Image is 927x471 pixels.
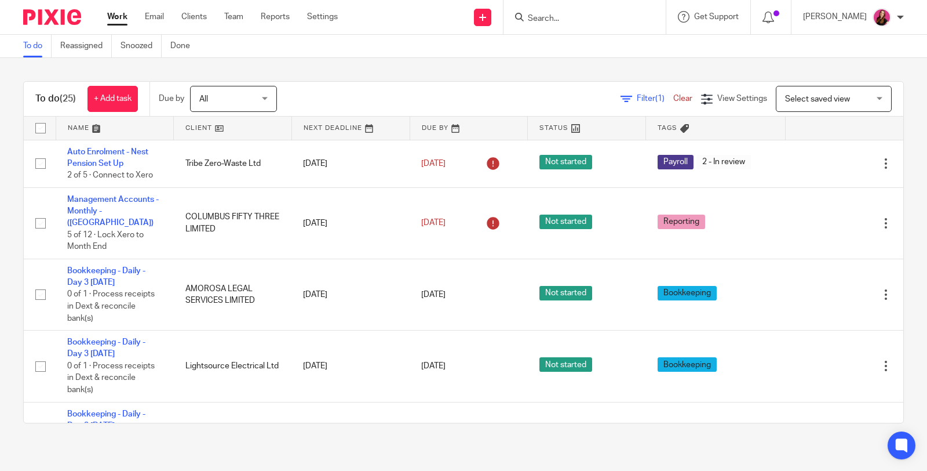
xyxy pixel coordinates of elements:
[67,291,155,323] span: 0 of 1 · Process receipts in Dext & reconcile bank(s)
[23,35,52,57] a: To do
[655,95,665,103] span: (1)
[673,95,692,103] a: Clear
[785,95,850,103] span: Select saved view
[170,35,199,57] a: Done
[694,13,739,21] span: Get Support
[67,362,155,394] span: 0 of 1 · Process receipts in Dext & reconcile bank(s)
[60,94,76,103] span: (25)
[23,9,81,25] img: Pixie
[696,155,751,169] span: 2 - In review
[539,155,592,169] span: Not started
[35,93,76,105] h1: To do
[539,215,592,229] span: Not started
[67,195,159,227] a: Management Accounts - Monthly - ([GEOGRAPHIC_DATA])
[658,286,717,300] span: Bookkeeping
[174,259,292,330] td: AMOROSA LEGAL SERVICES LIMITED
[658,357,717,372] span: Bookkeeping
[67,338,145,358] a: Bookkeeping - Daily - Day 3 [DATE]
[421,160,446,168] span: [DATE]
[224,11,243,23] a: Team
[67,410,145,430] a: Bookkeeping - Daily - Day 3 [DATE]
[159,93,184,104] p: Due by
[199,95,208,103] span: All
[658,155,694,169] span: Payroll
[67,148,148,168] a: Auto Enrolment - Nest Pension Set Up
[174,140,292,187] td: Tribe Zero-Waste Ltd
[421,362,446,370] span: [DATE]
[67,231,144,251] span: 5 of 12 · Lock Xero to Month End
[421,219,446,227] span: [DATE]
[873,8,891,27] img: 21.png
[174,187,292,259] td: COLUMBUS FIFTY THREE LIMITED
[803,11,867,23] p: [PERSON_NAME]
[291,331,410,402] td: [DATE]
[181,11,207,23] a: Clients
[174,331,292,402] td: Lightsource Electrical Ltd
[87,86,138,112] a: + Add task
[637,95,673,103] span: Filter
[107,11,127,23] a: Work
[261,11,290,23] a: Reports
[291,259,410,330] td: [DATE]
[60,35,112,57] a: Reassigned
[145,11,164,23] a: Email
[527,14,631,24] input: Search
[539,286,592,300] span: Not started
[658,215,705,229] span: Reporting
[307,11,338,23] a: Settings
[539,357,592,372] span: Not started
[717,95,767,103] span: View Settings
[67,171,153,179] span: 2 of 5 · Connect to Xero
[121,35,162,57] a: Snoozed
[421,291,446,299] span: [DATE]
[658,125,677,131] span: Tags
[291,140,410,187] td: [DATE]
[67,267,145,287] a: Bookkeeping - Daily - Day 3 [DATE]
[291,187,410,259] td: [DATE]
